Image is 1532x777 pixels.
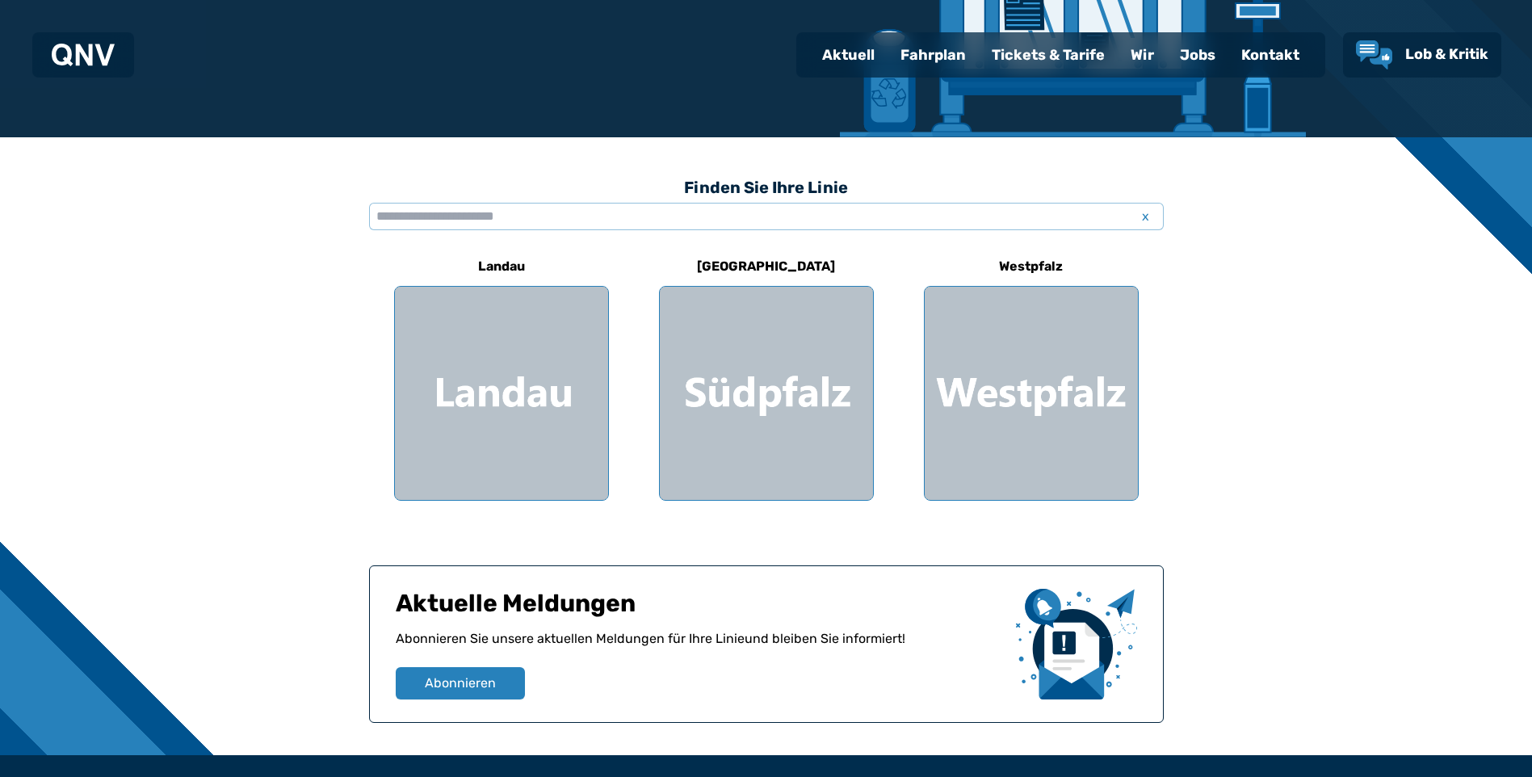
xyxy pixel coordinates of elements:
a: Westpfalz Region Westpfalz [924,247,1139,501]
h6: [GEOGRAPHIC_DATA] [690,254,842,279]
a: Aktuell [809,34,888,76]
a: Wir [1118,34,1167,76]
a: Fahrplan [888,34,979,76]
button: Abonnieren [396,667,525,699]
span: Abonnieren [425,674,496,693]
h6: Landau [472,254,531,279]
a: Kontakt [1228,34,1312,76]
a: Lob & Kritik [1356,40,1488,69]
a: Tickets & Tarife [979,34,1118,76]
img: newsletter [1016,589,1137,699]
h3: Finden Sie Ihre Linie [369,170,1164,205]
span: x [1135,207,1157,226]
h1: Aktuelle Meldungen [396,589,1003,629]
span: Lob & Kritik [1405,45,1488,63]
img: QNV Logo [52,44,115,66]
a: [GEOGRAPHIC_DATA] Region Südpfalz [659,247,874,501]
a: QNV Logo [52,39,115,71]
h6: Westpfalz [993,254,1069,279]
p: Abonnieren Sie unsere aktuellen Meldungen für Ihre Linie und bleiben Sie informiert! [396,629,1003,667]
a: Jobs [1167,34,1228,76]
a: Landau Region Landau [394,247,609,501]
